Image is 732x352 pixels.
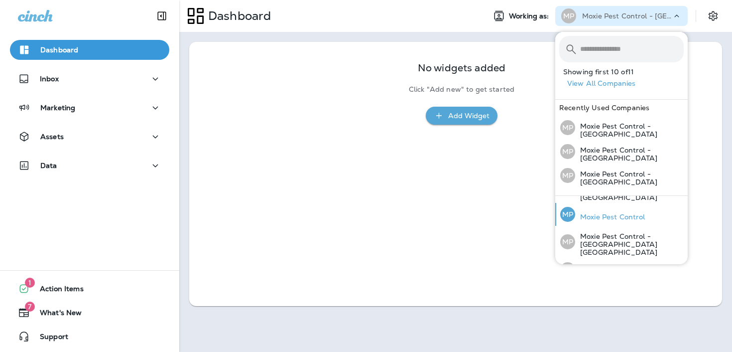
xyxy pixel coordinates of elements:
[563,68,688,76] p: Showing first 10 of 11
[560,234,575,249] div: MP
[40,162,57,170] p: Data
[418,64,505,72] p: No widgets added
[555,100,688,116] div: Recently Used Companies
[575,177,684,201] p: [PERSON_NAME]'s Pest Control - [GEOGRAPHIC_DATA]
[582,12,672,20] p: Moxie Pest Control - [GEOGRAPHIC_DATA]
[560,207,575,222] div: MP
[560,120,575,135] div: MP
[560,168,575,183] div: MP
[30,309,82,321] span: What's New
[10,69,169,89] button: Inbox
[10,98,169,118] button: Marketing
[560,144,575,159] div: MP
[575,213,645,221] p: Moxie Pest Control
[575,170,684,186] p: Moxie Pest Control - [GEOGRAPHIC_DATA]
[10,40,169,60] button: Dashboard
[555,203,688,226] button: MPMoxie Pest Control
[30,333,68,345] span: Support
[40,133,64,141] p: Assets
[555,164,688,187] button: MPMoxie Pest Control - [GEOGRAPHIC_DATA]
[10,327,169,347] button: Support
[704,7,722,25] button: Settings
[509,12,551,20] span: Working as:
[561,8,576,23] div: MP
[575,122,684,138] p: Moxie Pest Control - [GEOGRAPHIC_DATA]
[10,303,169,323] button: 7What's New
[25,278,35,288] span: 1
[409,85,514,94] p: Click "Add new" to get started
[10,127,169,147] button: Assets
[555,116,688,140] button: MPMoxie Pest Control - [GEOGRAPHIC_DATA]
[40,75,59,83] p: Inbox
[40,104,75,112] p: Marketing
[10,279,169,299] button: 1Action Items
[25,302,35,312] span: 7
[555,258,688,282] button: MPMoxie Pest Control - [GEOGRAPHIC_DATA]
[148,6,176,26] button: Collapse Sidebar
[555,140,688,164] button: MPMoxie Pest Control - [GEOGRAPHIC_DATA]
[575,146,684,162] p: Moxie Pest Control - [GEOGRAPHIC_DATA]
[204,8,271,23] p: Dashboard
[426,107,497,125] button: Add Widget
[10,156,169,176] button: Data
[555,226,688,258] button: MPMoxie Pest Control - [GEOGRAPHIC_DATA] [GEOGRAPHIC_DATA]
[575,232,684,256] p: Moxie Pest Control - [GEOGRAPHIC_DATA] [GEOGRAPHIC_DATA]
[448,110,489,122] div: Add Widget
[560,262,575,277] div: MP
[563,76,688,91] button: View All Companies
[40,46,78,54] p: Dashboard
[30,285,84,297] span: Action Items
